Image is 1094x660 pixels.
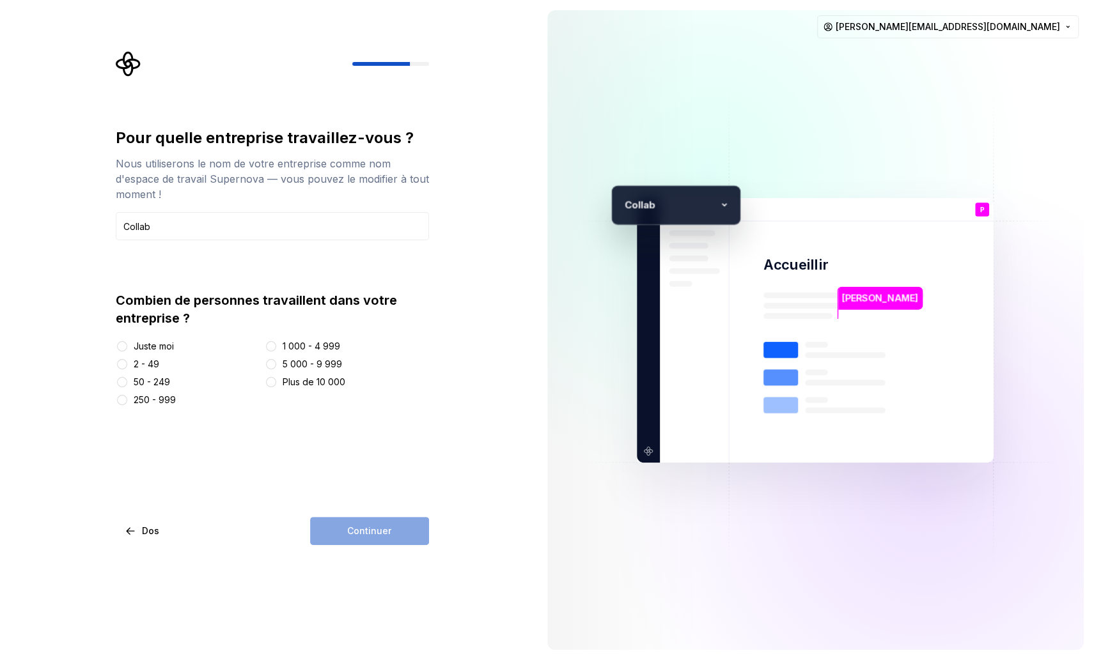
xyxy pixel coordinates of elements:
[134,358,159,369] font: 2 - 49
[842,292,919,303] font: [PERSON_NAME]
[763,256,829,272] font: Accueillir
[817,15,1079,38] button: [PERSON_NAME][EMAIL_ADDRESS][DOMAIN_NAME]
[836,21,1060,32] font: [PERSON_NAME][EMAIL_ADDRESS][DOMAIN_NAME]
[625,198,632,210] font: C
[283,341,340,351] font: 1 000 - 4 999
[116,128,414,147] font: Pour quelle entreprise travaillez-vous ?
[283,376,345,387] font: Plus de 10 000
[116,517,170,545] button: Dos
[283,358,342,369] font: 5 000 - 9 999
[142,525,159,536] font: Dos
[134,341,174,351] font: Juste moi
[134,394,176,405] font: 250 - 999
[980,204,985,213] font: P
[116,212,429,240] input: Nom de l'entreprise
[116,157,429,201] font: Nous utiliserons le nom de votre entreprise comme nom d'espace de travail Supernova — vous pouvez...
[116,293,397,326] font: Combien de personnes travaillent dans votre entreprise ?
[134,376,170,387] font: 50 - 249
[632,198,655,210] font: ollab
[116,51,141,77] svg: Logo Supernova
